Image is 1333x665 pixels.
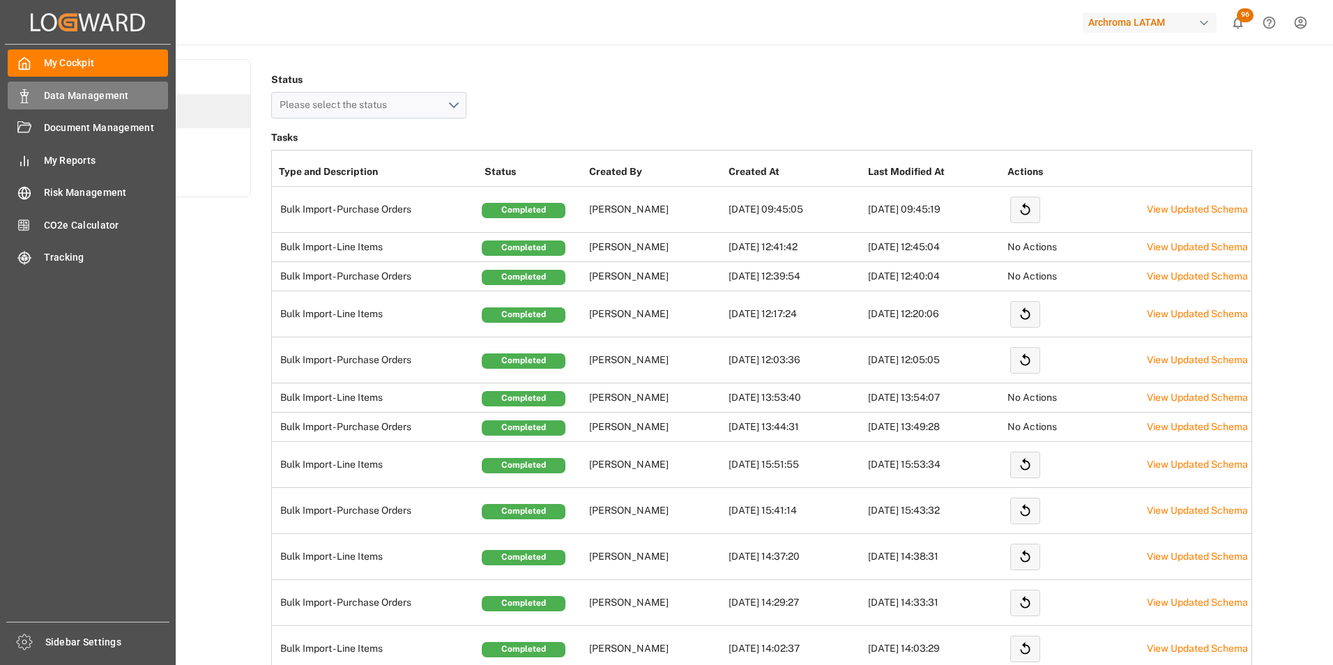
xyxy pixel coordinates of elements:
td: [DATE] 12:39:54 [725,262,864,291]
a: View Updated Schema [1147,354,1248,365]
td: [PERSON_NAME] [586,187,725,233]
span: No Actions [1007,392,1057,403]
span: Please select the status [280,99,394,110]
a: View Updated Schema [1147,597,1248,608]
td: Bulk Import - Purchase Orders [272,580,481,626]
td: Bulk Import - Line Items [272,233,481,262]
td: [DATE] 12:03:36 [725,337,864,383]
td: [PERSON_NAME] [586,580,725,626]
td: [DATE] 15:53:34 [864,442,1004,488]
td: Bulk Import - Purchase Orders [272,187,481,233]
button: open menu [271,92,466,119]
td: [PERSON_NAME] [586,337,725,383]
a: View Updated Schema [1147,392,1248,403]
button: Archroma LATAM [1083,9,1222,36]
td: [DATE] 14:38:31 [864,534,1004,580]
div: Completed [482,353,565,369]
span: Risk Management [44,185,169,200]
td: [DATE] 13:53:40 [725,383,864,413]
a: View Updated Schema [1147,421,1248,432]
a: View Updated Schema [1147,308,1248,319]
td: [PERSON_NAME] [586,262,725,291]
td: [DATE] 14:37:20 [725,534,864,580]
span: No Actions [1007,270,1057,282]
a: Risk Management [8,179,168,206]
td: [DATE] 09:45:05 [725,187,864,233]
td: [DATE] 14:33:31 [864,580,1004,626]
span: 96 [1237,8,1254,22]
span: Tracking [44,250,169,265]
button: show 96 new notifications [1222,7,1254,38]
td: [PERSON_NAME] [586,233,725,262]
td: Bulk Import - Line Items [272,442,481,488]
td: [PERSON_NAME] [586,383,725,413]
div: Completed [482,270,565,285]
button: Help Center [1254,7,1285,38]
span: My Reports [44,153,169,168]
td: [PERSON_NAME] [586,534,725,580]
td: Bulk Import - Purchase Orders [272,488,481,534]
td: [DATE] 12:17:24 [725,291,864,337]
span: My Cockpit [44,56,169,70]
td: [DATE] 13:54:07 [864,383,1004,413]
div: Completed [482,240,565,256]
td: Bulk Import - Purchase Orders [272,262,481,291]
th: Created At [725,158,864,187]
a: View Updated Schema [1147,241,1248,252]
a: Data Management [8,82,168,109]
a: View Updated Schema [1147,204,1248,215]
td: [PERSON_NAME] [586,413,725,442]
td: Bulk Import - Line Items [272,534,481,580]
td: [DATE] 14:29:27 [725,580,864,626]
div: Completed [482,420,565,436]
a: Document Management [8,114,168,142]
td: [DATE] 12:40:04 [864,262,1004,291]
a: My Cockpit [8,49,168,77]
div: Archroma LATAM [1083,13,1217,33]
span: CO2e Calculator [44,218,169,233]
td: [DATE] 15:51:55 [725,442,864,488]
h3: Tasks [271,128,1252,148]
div: Completed [482,203,565,218]
td: [PERSON_NAME] [586,488,725,534]
td: Bulk Import - Purchase Orders [272,413,481,442]
td: [DATE] 13:49:28 [864,413,1004,442]
td: [DATE] 15:43:32 [864,488,1004,534]
th: Type and Description [272,158,481,187]
td: [PERSON_NAME] [586,442,725,488]
h4: Status [271,70,466,89]
div: Completed [482,458,565,473]
td: Bulk Import - Purchase Orders [272,337,481,383]
span: No Actions [1007,421,1057,432]
td: [DATE] 12:41:42 [725,233,864,262]
a: View Updated Schema [1147,551,1248,562]
span: Data Management [44,89,169,103]
th: Status [481,158,586,187]
td: [DATE] 09:45:19 [864,187,1004,233]
span: No Actions [1007,241,1057,252]
div: Completed [482,642,565,657]
span: Sidebar Settings [45,635,170,650]
td: Bulk Import - Line Items [272,383,481,413]
td: [DATE] 13:44:31 [725,413,864,442]
td: [PERSON_NAME] [586,291,725,337]
td: Bulk Import - Line Items [272,291,481,337]
th: Created By [586,158,725,187]
span: Document Management [44,121,169,135]
td: [DATE] 12:05:05 [864,337,1004,383]
div: Completed [482,504,565,519]
div: Completed [482,550,565,565]
td: [DATE] 12:45:04 [864,233,1004,262]
div: Completed [482,307,565,323]
th: Actions [1004,158,1143,187]
a: View Updated Schema [1147,459,1248,470]
a: View Updated Schema [1147,270,1248,282]
div: Completed [482,596,565,611]
td: [DATE] 15:41:14 [725,488,864,534]
th: Last Modified At [864,158,1004,187]
td: [DATE] 12:20:06 [864,291,1004,337]
a: View Updated Schema [1147,643,1248,654]
a: Tracking [8,244,168,271]
a: My Reports [8,146,168,174]
a: View Updated Schema [1147,505,1248,516]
